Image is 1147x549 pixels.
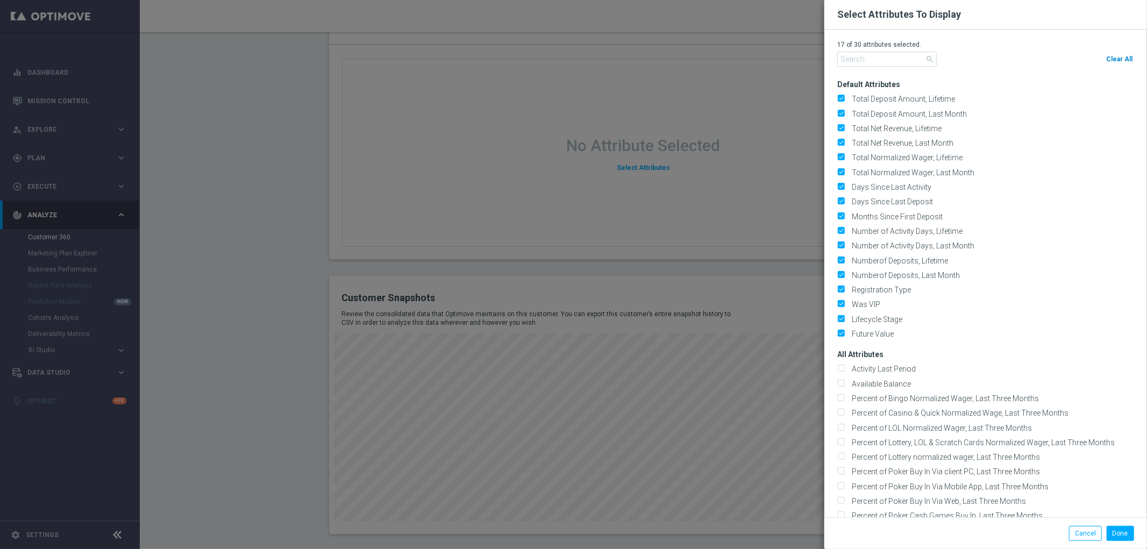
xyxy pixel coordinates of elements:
label: Number of Activity Days, Last Month [848,241,974,251]
label: Months Since First Deposit [848,212,943,222]
label: Percent of Poker Buy In Via Mobile App, Last Three Months [848,482,1049,491]
label: Total Normalized Wager, Lifetime [848,153,963,162]
label: Total Net Revenue, Lifetime [848,124,942,133]
label: Total Net Revenue, Last Month [848,138,953,148]
label: Total Normalized Wager, Last Month [848,168,974,177]
h3: Default Attributes [837,71,1147,89]
h2: Select Attributes To Display [837,8,961,21]
button: Cancel [1069,526,1102,541]
button: Done [1107,526,1134,541]
label: Days Since Last Deposit [848,197,933,206]
label: Total Deposit Amount, Lifetime [848,94,955,104]
label: Lifecycle Stage [848,315,902,324]
label: Percent of LOL Normalized Wager, Last Three Months [848,423,1032,433]
label: Was VIP [848,300,880,309]
label: Numberof Deposits, Last Month [848,270,960,280]
label: Days Since Last Activity [848,182,931,192]
p: 17 of 30 attributes selected. [837,40,1134,49]
input: Search [837,52,937,67]
label: Numberof Deposits, Lifetime [848,256,948,266]
span: search [925,55,934,63]
label: Percent of Poker Buy In Via Web, Last Three Months [848,496,1026,506]
label: Percent of Poker Cash Games Buy In, Last Three Months [848,511,1043,521]
label: Registration Type [848,285,911,295]
label: Percent of Casino & Quick Normalized Wage, Last Three Months [848,408,1068,418]
label: Number of Activity Days, Lifetime [848,226,963,236]
button: Clear All [1105,52,1134,67]
h3: All Attributes [837,341,1147,359]
label: Activity Last Period [848,364,916,374]
label: Future Value [848,329,894,339]
label: Percent of Lottery, LOL & Scratch Cards Normalized Wager, Last Three Months [848,438,1115,447]
label: Percent of Lottery normalized wager, Last Three Months [848,452,1040,462]
label: Percent of Poker Buy In Via client PC, Last Three Months [848,467,1040,476]
label: Available Balance [848,379,911,389]
label: Percent of Bingo Normalized Wager, Last Three Months [848,394,1039,403]
span: Clear All [1106,55,1132,63]
label: Total Deposit Amount, Last Month [848,109,967,119]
